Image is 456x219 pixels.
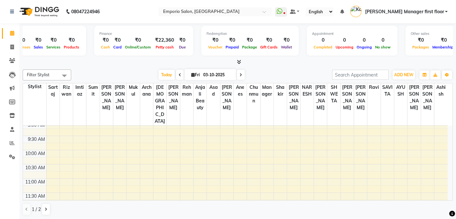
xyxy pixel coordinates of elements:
[407,83,420,112] span: [PERSON_NAME]
[287,83,300,112] span: [PERSON_NAME]
[112,36,123,44] div: ₹0
[279,45,294,49] span: Wallet
[312,36,334,44] div: 0
[47,83,60,98] span: Sartaj
[224,36,240,44] div: ₹0
[24,179,46,185] div: 11:00 AM
[355,45,373,49] span: Ongoing
[334,36,355,44] div: 0
[259,36,279,44] div: ₹0
[332,70,389,80] input: Search Appointment
[60,83,73,98] span: Rizwan
[167,83,180,112] span: [PERSON_NAME]
[99,45,112,49] span: Cash
[247,83,260,105] span: chunmun
[32,36,45,44] div: ₹0
[434,83,448,98] span: ashish
[373,45,392,49] span: No show
[240,36,259,44] div: ₹0
[73,83,86,98] span: Imtiaz
[411,45,431,49] span: Packages
[99,31,188,36] div: Finance
[355,36,373,44] div: 0
[99,36,112,44] div: ₹0
[411,36,431,44] div: ₹0
[127,83,139,98] span: Mukul
[421,83,434,112] span: [PERSON_NAME]
[12,31,81,36] div: Total
[373,36,392,44] div: 0
[394,72,413,77] span: ADD NEW
[367,83,380,91] span: ravi
[206,45,224,49] span: Voucher
[334,45,355,49] span: Upcoming
[27,136,46,143] div: 9:30 AM
[24,193,46,200] div: 11:30 AM
[86,83,99,98] span: Sumit
[220,83,233,112] span: [PERSON_NAME]
[341,83,354,112] span: [PERSON_NAME]
[123,36,152,44] div: ₹0
[62,36,81,44] div: ₹0
[159,70,175,80] span: Today
[312,31,392,36] div: Appointment
[393,70,415,79] button: ADD NEW
[206,36,224,44] div: ₹0
[154,45,175,49] span: Petty cash
[327,83,340,105] span: SHWETA
[314,83,327,112] span: [PERSON_NAME]
[23,83,46,90] div: Stylist
[153,83,166,125] span: [DEMOGRAPHIC_DATA]
[152,36,177,44] div: ₹22,360
[100,83,113,112] span: [PERSON_NAME]
[113,83,126,112] span: [PERSON_NAME]
[312,45,334,49] span: Completed
[381,83,394,98] span: SAVITA
[24,150,46,157] div: 10:00 AM
[190,72,201,77] span: Fri
[207,83,220,98] span: Asad
[394,83,407,98] span: AYUSH
[45,36,62,44] div: ₹0
[240,45,259,49] span: Package
[201,70,234,80] input: 2025-10-03
[279,36,294,44] div: ₹0
[123,45,152,49] span: Online/Custom
[301,83,314,98] span: NARESH
[224,45,240,49] span: Prepaid
[234,83,247,98] span: Anees
[259,45,279,49] span: Gift Cards
[27,72,50,77] span: Filter Stylist
[112,45,123,49] span: Card
[177,36,188,44] div: ₹0
[354,83,367,112] span: [PERSON_NAME]
[71,3,100,21] b: 08047224946
[32,206,41,213] span: 1 / 2
[261,83,273,98] span: Manager
[180,83,193,98] span: Rehman
[62,45,81,49] span: Products
[140,83,153,98] span: Archana
[274,83,287,98] span: shakir
[177,45,187,49] span: Due
[17,3,61,21] img: logo
[32,45,45,49] span: Sales
[194,83,206,112] span: Anjali beauty
[45,45,62,49] span: Services
[350,6,361,17] img: Kanika Manager first floor
[24,164,46,171] div: 10:30 AM
[206,31,294,36] div: Redemption
[365,8,444,15] span: [PERSON_NAME] Manager first floor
